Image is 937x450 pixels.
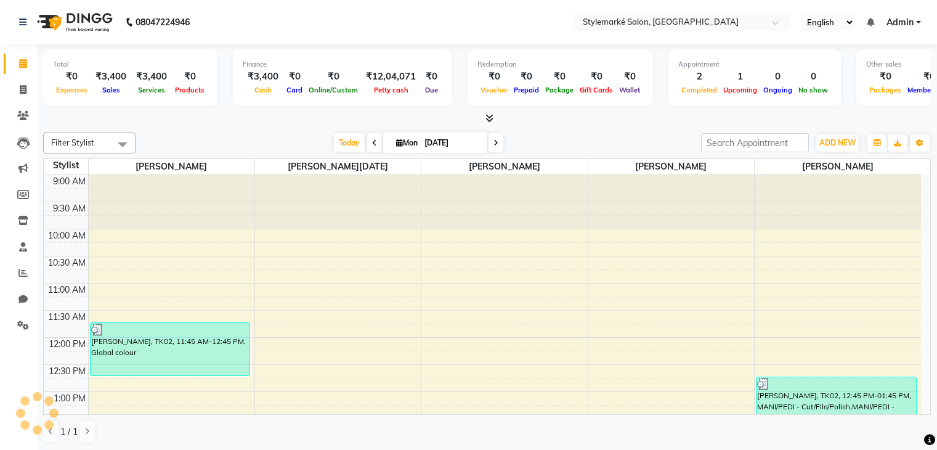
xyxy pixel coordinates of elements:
[283,86,306,94] span: Card
[511,86,542,94] span: Prepaid
[819,138,856,147] span: ADD NEW
[421,159,587,174] span: [PERSON_NAME]
[46,256,88,269] div: 10:30 AM
[31,5,116,39] img: logo
[46,338,88,351] div: 12:00 PM
[283,70,306,84] div: ₹0
[131,70,172,84] div: ₹3,400
[755,159,921,174] span: [PERSON_NAME]
[51,202,88,215] div: 9:30 AM
[251,86,275,94] span: Cash
[361,70,421,84] div: ₹12,04,071
[795,86,831,94] span: No show
[135,86,168,94] span: Services
[720,86,760,94] span: Upcoming
[172,70,208,84] div: ₹0
[255,159,421,174] span: ⁠[PERSON_NAME][DATE]
[243,70,283,84] div: ₹3,400
[678,59,831,70] div: Appointment
[422,86,441,94] span: Due
[616,86,643,94] span: Wallet
[795,70,831,84] div: 0
[577,86,616,94] span: Gift Cards
[60,425,78,438] span: 1 / 1
[577,70,616,84] div: ₹0
[91,70,131,84] div: ₹3,400
[542,70,577,84] div: ₹0
[51,175,88,188] div: 9:00 AM
[53,59,208,70] div: Total
[53,70,91,84] div: ₹0
[678,70,720,84] div: 2
[477,70,511,84] div: ₹0
[477,59,643,70] div: Redemption
[421,70,442,84] div: ₹0
[99,86,123,94] span: Sales
[588,159,754,174] span: ⁠[PERSON_NAME]
[89,159,254,174] span: [PERSON_NAME]
[172,86,208,94] span: Products
[136,5,190,39] b: 08047224946
[334,133,365,152] span: Today
[542,86,577,94] span: Package
[760,70,795,84] div: 0
[51,137,94,147] span: Filter Stylist
[421,134,482,152] input: 2025-09-01
[866,86,904,94] span: Packages
[816,134,859,152] button: ADD NEW
[886,16,914,29] span: Admin
[44,159,88,172] div: Stylist
[46,284,88,297] div: 11:00 AM
[51,392,88,405] div: 1:00 PM
[866,70,904,84] div: ₹0
[616,70,643,84] div: ₹0
[720,70,760,84] div: 1
[701,133,809,152] input: Search Appointment
[53,86,91,94] span: Expenses
[91,323,250,375] div: [PERSON_NAME], TK02, 11:45 AM-12:45 PM, Global colour
[46,229,88,242] div: 10:00 AM
[243,59,442,70] div: Finance
[46,311,88,324] div: 11:30 AM
[371,86,412,94] span: Petty cash
[306,86,361,94] span: Online/Custom
[760,86,795,94] span: Ongoing
[511,70,542,84] div: ₹0
[756,377,916,429] div: [PERSON_NAME], TK02, 12:45 PM-01:45 PM, MANI/PEDI - Cut/File/Polish,MANI/PEDI - Cut/File/Polish
[46,365,88,378] div: 12:30 PM
[393,138,421,147] span: Mon
[306,70,361,84] div: ₹0
[678,86,720,94] span: Completed
[477,86,511,94] span: Voucher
